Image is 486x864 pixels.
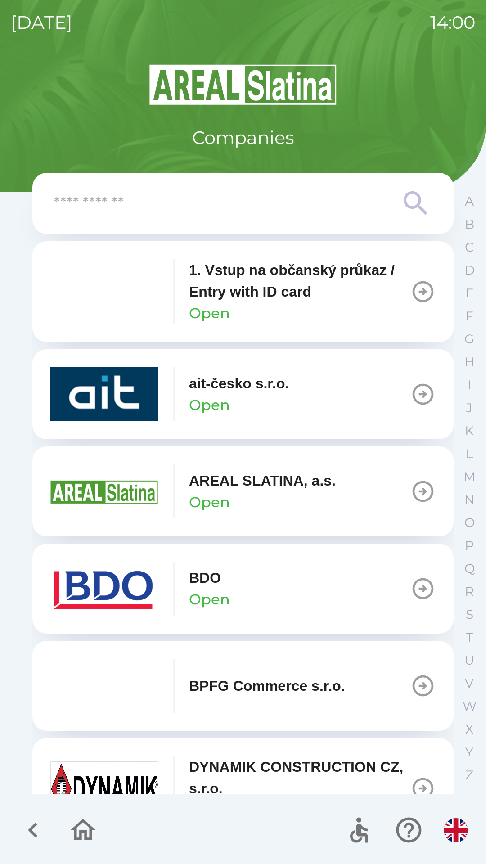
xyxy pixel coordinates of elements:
[465,538,474,553] p: P
[189,302,230,324] p: Open
[32,63,454,106] img: Logo
[32,446,454,536] button: AREAL SLATINA, a.s.Open
[458,305,481,328] button: F
[50,659,158,713] img: f3b1b367-54a7-43c8-9d7e-84e812667233.png
[466,446,473,462] p: L
[463,698,477,714] p: W
[189,373,289,394] p: ait-česko s.r.o.
[458,213,481,236] button: B
[11,9,72,36] p: [DATE]
[464,561,475,576] p: Q
[430,9,475,36] p: 14:00
[458,626,481,649] button: T
[32,738,454,839] button: DYNAMIK CONSTRUCTION CZ, s.r.o.Open
[458,695,481,718] button: W
[466,400,472,416] p: J
[32,544,454,634] button: BDOOpen
[458,190,481,213] button: A
[464,262,475,278] p: D
[458,511,481,534] button: O
[465,675,474,691] p: V
[458,259,481,282] button: D
[192,124,294,151] p: Companies
[465,423,474,439] p: K
[458,672,481,695] button: V
[465,193,474,209] p: A
[458,741,481,764] button: Y
[458,649,481,672] button: U
[458,465,481,488] button: M
[444,818,468,842] img: en flag
[50,464,158,518] img: aad3f322-fb90-43a2-be23-5ead3ef36ce5.png
[189,589,230,610] p: Open
[458,373,481,396] button: I
[466,630,473,645] p: T
[458,557,481,580] button: Q
[465,584,474,599] p: R
[458,328,481,351] button: G
[32,641,454,731] button: BPFG Commerce s.r.o.
[50,761,158,815] img: 9aa1c191-0426-4a03-845b-4981a011e109.jpeg
[50,367,158,421] img: 40b5cfbb-27b1-4737-80dc-99d800fbabba.png
[458,603,481,626] button: S
[458,282,481,305] button: E
[458,488,481,511] button: N
[463,469,476,485] p: M
[189,259,410,302] p: 1. Vstup na občanský průkaz / Entry with ID card
[189,470,336,491] p: AREAL SLATINA, a.s.
[458,442,481,465] button: L
[464,492,475,508] p: N
[464,652,474,668] p: U
[50,562,158,616] img: ae7449ef-04f1-48ed-85b5-e61960c78b50.png
[465,721,473,737] p: X
[464,515,475,531] p: O
[465,767,473,783] p: Z
[458,396,481,419] button: J
[465,744,473,760] p: Y
[458,236,481,259] button: C
[189,756,410,799] p: DYNAMIK CONSTRUCTION CZ, s.r.o.
[458,419,481,442] button: K
[466,607,473,622] p: S
[189,567,221,589] p: BDO
[189,491,230,513] p: Open
[32,241,454,342] button: 1. Vstup na občanský průkaz / Entry with ID cardOpen
[458,534,481,557] button: P
[189,675,345,697] p: BPFG Commerce s.r.o.
[465,285,474,301] p: E
[465,239,474,255] p: C
[458,764,481,787] button: Z
[50,265,158,319] img: 93ea42ec-2d1b-4d6e-8f8a-bdbb4610bcc3.png
[458,580,481,603] button: R
[189,394,230,416] p: Open
[464,354,475,370] p: H
[464,331,474,347] p: G
[458,351,481,373] button: H
[32,349,454,439] button: ait-česko s.r.o.Open
[458,718,481,741] button: X
[468,377,471,393] p: I
[465,308,473,324] p: F
[465,216,474,232] p: B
